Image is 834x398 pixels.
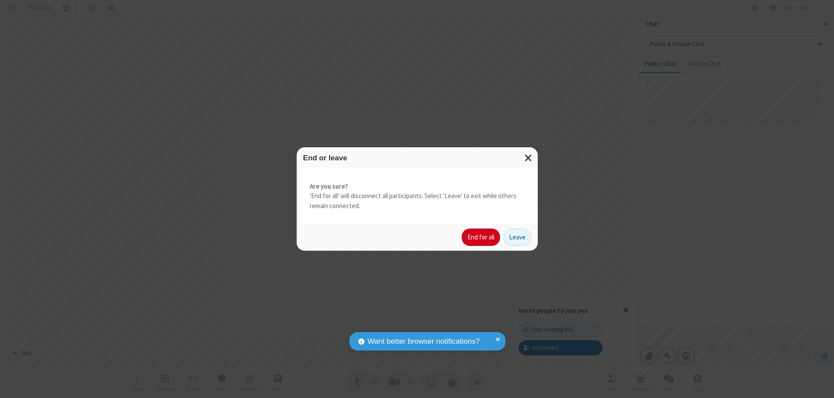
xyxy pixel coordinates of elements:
button: Leave [503,229,531,246]
h3: End or leave [303,154,531,162]
strong: Are you sure? [310,182,525,192]
span: Want better browser notifications? [367,336,480,347]
button: End for all [462,229,500,246]
div: 'End for all' will disconnect all participants. Select 'Leave' to exit while others remain connec... [297,169,538,224]
button: Close modal [520,147,538,169]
